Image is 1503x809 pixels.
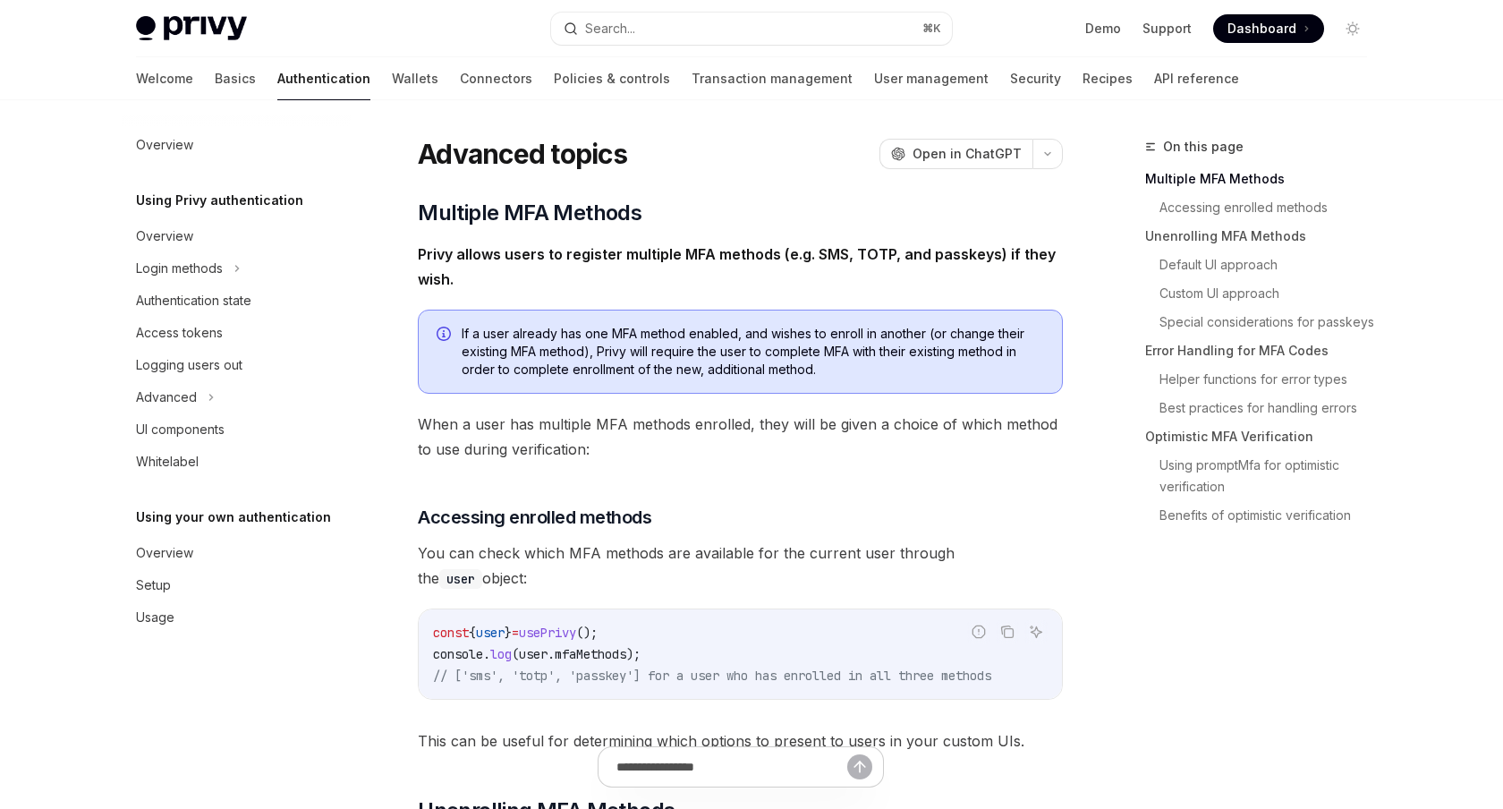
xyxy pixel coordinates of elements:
span: If a user already has one MFA method enabled, and wishes to enroll in another (or change their ex... [462,325,1044,379]
a: Usage [122,601,351,634]
a: Best practices for handling errors [1159,394,1381,422]
button: Report incorrect code [967,620,990,643]
a: Support [1142,20,1192,38]
a: Overview [122,537,351,569]
button: Ask AI [1024,620,1048,643]
a: UI components [122,413,351,446]
strong: Privy allows users to register multiple MFA methods (e.g. SMS, TOTP, and passkeys) if they wish. [418,245,1056,288]
button: Open in ChatGPT [879,139,1032,169]
span: user [519,646,548,662]
span: console [433,646,483,662]
span: usePrivy [519,625,576,641]
a: Benefits of optimistic verification [1159,501,1381,530]
div: Usage [136,607,174,628]
a: User management [874,57,989,100]
a: Dashboard [1213,14,1324,43]
div: Logging users out [136,354,242,376]
span: ( [512,646,519,662]
span: Open in ChatGPT [913,145,1022,163]
a: Recipes [1083,57,1133,100]
div: Setup [136,575,171,596]
a: Helper functions for error types [1159,365,1381,394]
span: Multiple MFA Methods [418,199,641,227]
a: Overview [122,220,351,252]
a: Policies & controls [554,57,670,100]
span: . [548,646,555,662]
a: Optimistic MFA Verification [1145,422,1381,451]
div: Overview [136,226,193,247]
svg: Info [437,327,454,345]
a: Special considerations for passkeys [1159,308,1381,336]
span: = [512,625,519,641]
h5: Using Privy authentication [136,190,303,211]
a: Connectors [460,57,532,100]
h1: Advanced topics [418,138,627,170]
span: Accessing enrolled methods [418,505,651,530]
a: API reference [1154,57,1239,100]
span: You can check which MFA methods are available for the current user through the object: [418,541,1063,591]
span: } [505,625,512,641]
span: log [490,646,512,662]
a: Logging users out [122,349,351,381]
div: UI components [136,419,225,440]
span: ⌘ K [922,21,941,36]
h5: Using your own authentication [136,507,331,528]
span: ); [626,646,641,662]
div: Login methods [136,258,223,279]
button: Copy the contents from the code block [996,620,1019,643]
span: const [433,625,469,641]
a: Setup [122,569,351,601]
a: Multiple MFA Methods [1145,165,1381,193]
span: When a user has multiple MFA methods enrolled, they will be given a choice of which method to use... [418,412,1063,462]
a: Access tokens [122,317,351,349]
div: Whitelabel [136,451,199,473]
a: Custom UI approach [1159,279,1381,308]
span: mfaMethods [555,646,626,662]
a: Wallets [392,57,438,100]
a: Security [1010,57,1061,100]
div: Search... [585,18,635,39]
code: user [439,569,482,589]
a: Transaction management [692,57,853,100]
img: light logo [136,16,247,41]
div: Authentication state [136,290,251,311]
span: { [469,625,476,641]
a: Welcome [136,57,193,100]
a: Demo [1085,20,1121,38]
a: Using promptMfa for optimistic verification [1159,451,1381,501]
span: (); [576,625,598,641]
span: user [476,625,505,641]
button: Search...⌘K [551,13,952,45]
a: Default UI approach [1159,251,1381,279]
a: Authentication [277,57,370,100]
div: Overview [136,542,193,564]
span: On this page [1163,136,1244,158]
a: Error Handling for MFA Codes [1145,336,1381,365]
span: // ['sms', 'totp', 'passkey'] for a user who has enrolled in all three methods [433,668,991,684]
div: Overview [136,134,193,156]
a: Authentication state [122,285,351,317]
a: Basics [215,57,256,100]
span: . [483,646,490,662]
a: Accessing enrolled methods [1159,193,1381,222]
span: This can be useful for determining which options to present to users in your custom UIs. [418,728,1063,754]
a: Unenrolling MFA Methods [1145,222,1381,251]
div: Access tokens [136,322,223,344]
button: Send message [847,754,872,779]
button: Toggle dark mode [1338,14,1367,43]
a: Overview [122,129,351,161]
div: Advanced [136,387,197,408]
span: Dashboard [1227,20,1296,38]
a: Whitelabel [122,446,351,478]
